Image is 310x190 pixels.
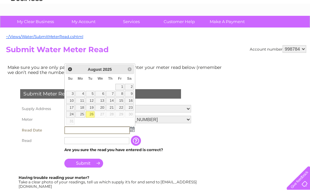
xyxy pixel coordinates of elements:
a: 12 [86,97,95,104]
span: Wednesday [97,77,103,80]
th: Supply Address [19,103,63,114]
div: Account number [250,45,306,53]
b: Having trouble reading your meter? [19,175,89,180]
td: Make sure you are only paying for what you use. Simply enter your meter read below (remember we d... [6,63,227,77]
span: Thursday [108,77,113,80]
a: 14 [106,97,115,104]
span: Tuesday [88,77,92,80]
a: 1 [115,84,124,90]
h2: Submit Water Meter Read [6,45,306,57]
a: 18 [75,104,85,111]
a: Contact [268,27,284,32]
td: Are you sure the read you have entered is correct? [63,146,193,154]
a: 8 [115,91,124,97]
a: Water [199,27,211,32]
a: My Account [57,16,109,28]
a: 4 [75,91,85,97]
a: ~/Views/Water/SubmitMeterRead.cshtml [6,34,83,39]
img: logo.png [11,16,43,36]
a: Blog [255,27,264,32]
span: August [88,67,102,72]
span: Sunday [68,77,73,80]
a: Services [105,16,157,28]
a: 22 [115,104,124,111]
a: 9 [125,91,134,97]
a: 11 [75,97,85,104]
span: Prev [67,67,73,72]
input: Submit [64,159,103,168]
a: 25 [75,111,85,118]
th: Meter [19,114,63,125]
a: 7 [106,91,115,97]
span: Friday [118,77,122,80]
th: Read [19,136,63,146]
a: My Clear Business [9,16,61,28]
div: Submit Meter Read [20,89,181,99]
span: 2025 [103,67,112,72]
input: Information [131,136,142,146]
a: Log out [289,27,304,32]
a: 6 [95,91,105,97]
div: Take a clear photo of your readings, tell us which supply it's for and send to [EMAIL_ADDRESS][DO... [19,175,198,188]
a: 10 [66,97,75,104]
img: ... [130,127,135,132]
a: 21 [106,104,115,111]
a: 20 [95,104,105,111]
a: 16 [125,97,134,104]
a: Prev [67,65,74,73]
a: 3 [66,91,75,97]
span: Monday [78,77,83,80]
div: Clear Business is a trading name of Verastar Limited (registered in [GEOGRAPHIC_DATA] No. 3667643... [6,3,304,31]
a: 2 [125,84,134,90]
a: 26 [86,111,95,118]
a: 15 [115,97,124,104]
a: Customer Help [153,16,205,28]
a: Energy [215,27,229,32]
th: Read Date [19,125,63,136]
a: 0333 014 3131 [191,3,235,11]
a: 23 [125,104,134,111]
span: Saturday [127,77,132,80]
a: Make A Payment [201,16,253,28]
a: 19 [86,104,95,111]
a: 24 [66,111,75,118]
a: Telecoms [232,27,251,32]
a: 13 [95,97,105,104]
a: 17 [66,104,75,111]
a: 5 [86,91,95,97]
